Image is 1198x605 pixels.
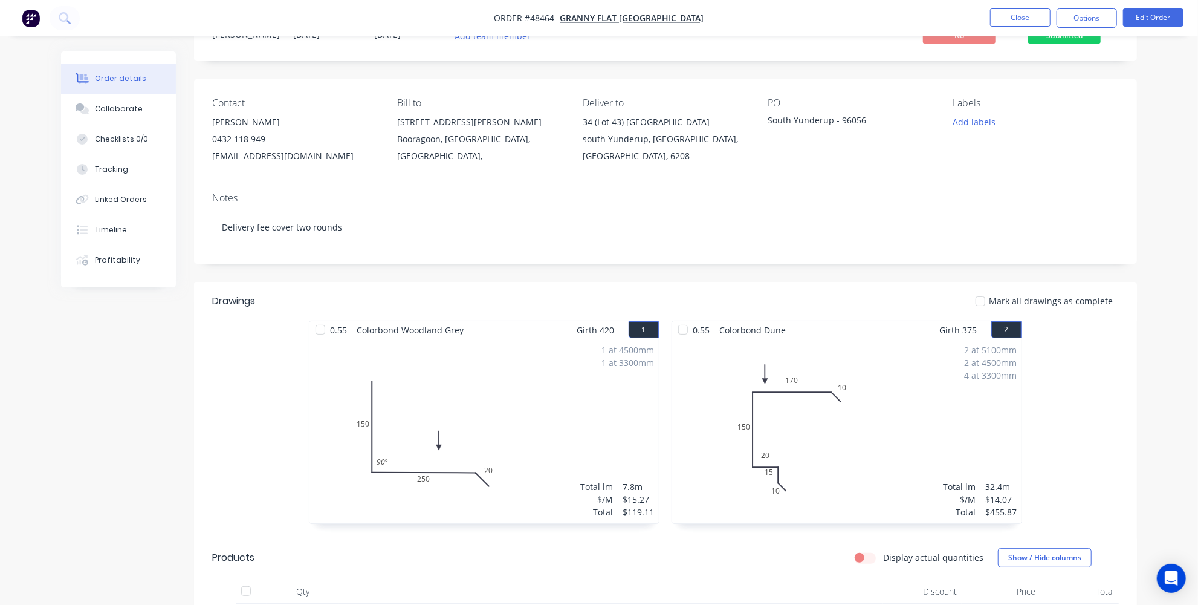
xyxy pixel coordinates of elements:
button: Options [1057,8,1117,28]
span: Girth 375 [939,321,977,339]
span: Order #48464 - [494,13,560,24]
div: $455.87 [985,506,1017,518]
div: Tracking [95,164,128,175]
button: 1 [629,321,659,338]
div: Price [962,580,1040,604]
button: Edit Order [1123,8,1183,27]
span: Girth 420 [577,321,614,339]
div: Notes [212,192,1119,204]
div: 2 at 4500mm [964,356,1017,369]
div: Linked Orders [95,194,147,205]
div: PO [768,97,933,109]
div: South Yunderup - 96056 [768,114,919,131]
div: Total lm [943,480,976,493]
label: Display actual quantities [883,551,983,564]
div: Profitability [95,255,140,266]
button: 2 [991,321,1022,338]
div: $15.27 [623,493,654,506]
button: Show / Hide columns [998,548,1092,567]
button: Linked Orders [61,185,176,215]
button: Submitted [1028,28,1101,46]
a: Granny Flat [GEOGRAPHIC_DATA] [560,13,704,24]
div: 4 at 3300mm [964,369,1017,382]
div: Drawings [212,294,255,309]
button: Tracking [61,154,176,185]
div: 1 at 3300mm [601,356,654,369]
button: Add labels [946,114,1002,130]
button: Order details [61,64,176,94]
div: Total [580,506,613,518]
div: [EMAIL_ADDRESS][DOMAIN_NAME] [212,148,378,165]
div: 1 at 4500mm [601,344,654,356]
div: Bill to [397,97,563,109]
div: Products [212,551,254,565]
div: Open Intercom Messenger [1157,564,1186,593]
div: 01502502090º1 at 4500mm1 at 3300mmTotal lm$/MTotal7.8m$15.27$119.11 [309,339,659,523]
div: Discount [883,580,962,604]
div: Total [943,506,976,518]
div: $/M [943,493,976,506]
button: Close [990,8,1051,27]
div: [PERSON_NAME]0432 118 949[EMAIL_ADDRESS][DOMAIN_NAME] [212,114,378,165]
button: Profitability [61,245,176,275]
div: Total lm [580,480,613,493]
div: Total [1040,580,1119,604]
div: Contact [212,97,378,109]
div: 0432 118 949 [212,131,378,148]
div: [STREET_ADDRESS][PERSON_NAME]Booragoon, [GEOGRAPHIC_DATA], [GEOGRAPHIC_DATA], [397,114,563,165]
span: 0.55 [325,321,352,339]
div: 7.8m [623,480,654,493]
div: Checklists 0/0 [95,134,148,145]
span: 0.55 [688,321,714,339]
span: Colorbond Woodland Grey [352,321,468,339]
div: 0101520150170102 at 5100mm2 at 4500mm4 at 3300mmTotal lm$/MTotal32.4m$14.07$455.87 [672,339,1022,523]
div: $14.07 [985,493,1017,506]
div: 2 at 5100mm [964,344,1017,356]
div: south Yunderup, [GEOGRAPHIC_DATA], [GEOGRAPHIC_DATA], 6208 [583,131,748,165]
div: Delivery fee cover two rounds [212,209,1119,246]
div: Timeline [95,224,127,235]
button: Timeline [61,215,176,245]
button: Collaborate [61,94,176,124]
div: $119.11 [623,506,654,518]
div: Qty [267,580,339,604]
span: Mark all drawings as complete [989,295,1113,307]
div: $/M [580,493,613,506]
div: 34 (Lot 43) [GEOGRAPHIC_DATA] [583,114,748,131]
img: Factory [22,9,40,27]
span: Colorbond Dune [714,321,791,339]
div: [STREET_ADDRESS][PERSON_NAME] [397,114,563,131]
div: Deliver to [583,97,748,109]
div: 34 (Lot 43) [GEOGRAPHIC_DATA]south Yunderup, [GEOGRAPHIC_DATA], [GEOGRAPHIC_DATA], 6208 [583,114,748,165]
div: Booragoon, [GEOGRAPHIC_DATA], [GEOGRAPHIC_DATA], [397,131,563,165]
div: 32.4m [985,480,1017,493]
div: Order details [95,73,146,84]
div: Labels [953,97,1119,109]
button: Checklists 0/0 [61,124,176,154]
div: Collaborate [95,103,143,114]
div: [PERSON_NAME] [212,114,378,131]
